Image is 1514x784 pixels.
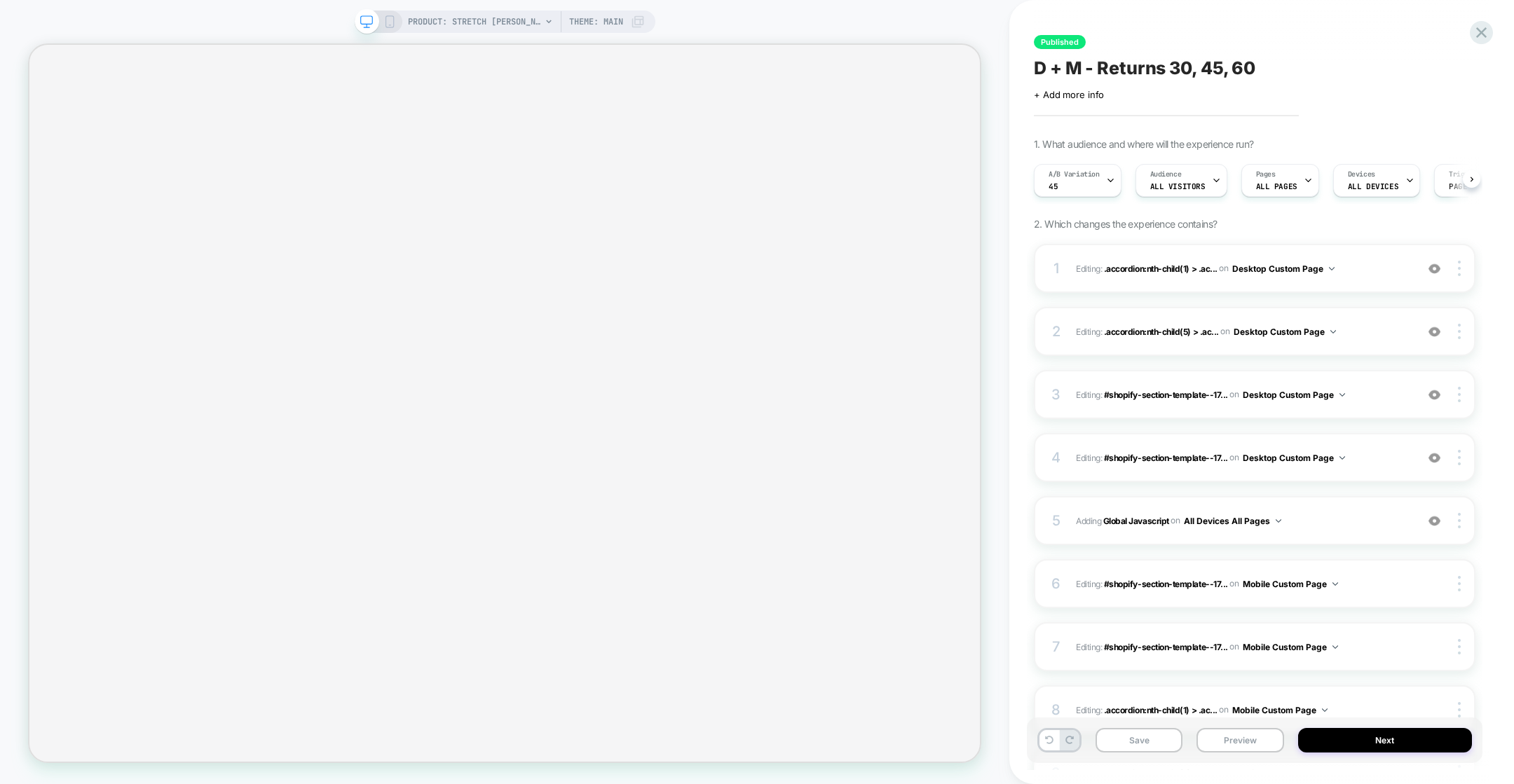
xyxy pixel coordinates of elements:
b: Global Javascript [1103,515,1169,525]
span: ALL PAGES [1256,181,1297,191]
span: Theme: MAIN [569,11,623,33]
img: crossed eye [1428,452,1440,464]
button: Mobile Custom Page [1243,575,1338,593]
div: 6 [1049,571,1063,596]
span: on [1229,639,1239,654]
span: on [1229,450,1239,465]
span: Editing : [1076,323,1409,341]
span: D + M - Returns 30, 45, 60 [1034,57,1255,78]
span: #shopify-section-template--17... [1104,578,1228,589]
span: on [1220,324,1229,339]
span: Editing : [1076,701,1409,719]
span: on [1219,702,1228,717]
img: down arrow [1332,645,1338,649]
span: Editing : [1076,575,1409,593]
div: 5 [1049,508,1063,533]
span: Audience [1150,170,1182,179]
span: .accordion:nth-child(5) > .ac... [1104,326,1219,336]
div: 8 [1049,697,1063,722]
img: close [1458,576,1461,591]
span: on [1171,513,1180,528]
span: All Visitors [1150,181,1206,191]
img: close [1458,387,1461,402]
span: Devices [1348,170,1375,179]
img: close [1458,450,1461,465]
button: Save [1096,728,1182,752]
span: on [1219,261,1228,276]
span: A/B Variation [1049,170,1100,179]
img: close [1458,513,1461,528]
img: down arrow [1330,330,1336,333]
div: 3 [1049,382,1063,407]
button: Mobile Custom Page [1243,638,1338,656]
span: 1. What audience and where will the experience run? [1034,138,1253,150]
img: crossed eye [1428,389,1440,401]
button: All Devices All Pages [1184,512,1281,530]
button: Mobile Custom Page [1232,701,1328,719]
img: down arrow [1339,393,1345,397]
button: Desktop Custom Page [1243,449,1345,467]
span: Editing : [1076,449,1409,467]
img: down arrow [1276,519,1281,523]
img: crossed eye [1428,263,1440,275]
img: crossed eye [1428,515,1440,527]
div: 7 [1049,634,1063,659]
span: ALL DEVICES [1348,181,1398,191]
span: #shopify-section-template--17... [1104,641,1228,652]
button: Preview [1196,728,1283,752]
img: close [1458,639,1461,654]
img: down arrow [1332,582,1338,586]
button: Desktop Custom Page [1234,323,1336,341]
span: Editing : [1076,260,1409,277]
span: 45 [1049,181,1058,191]
span: #shopify-section-template--17... [1104,389,1228,399]
img: crossed eye [1428,326,1440,338]
button: Desktop Custom Page [1243,386,1345,404]
span: 2. Which changes the experience contains? [1034,218,1217,230]
span: Trigger [1449,170,1476,179]
span: Editing : [1076,638,1409,656]
span: PRODUCT: Stretch [PERSON_NAME] 5-Pocket Pant - Iron [5pocket] [408,11,541,33]
span: Editing : [1076,386,1409,404]
button: Desktop Custom Page [1232,260,1335,277]
img: down arrow [1322,708,1328,712]
span: on [1229,387,1239,402]
img: close [1458,261,1461,276]
div: 2 [1049,319,1063,344]
span: Adding [1076,512,1409,530]
span: Pages [1256,170,1276,179]
span: Published [1034,35,1086,49]
span: .accordion:nth-child(1) > .ac... [1104,704,1218,715]
span: Page Load [1449,181,1490,191]
div: 1 [1049,256,1063,281]
span: #shopify-section-template--17... [1104,452,1228,462]
img: close [1458,324,1461,339]
span: .accordion:nth-child(1) > .ac... [1104,263,1218,273]
img: down arrow [1339,456,1345,460]
span: on [1229,576,1239,591]
button: Next [1298,728,1473,752]
img: down arrow [1329,267,1335,270]
img: close [1458,702,1461,717]
div: 4 [1049,445,1063,470]
span: + Add more info [1034,89,1104,100]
